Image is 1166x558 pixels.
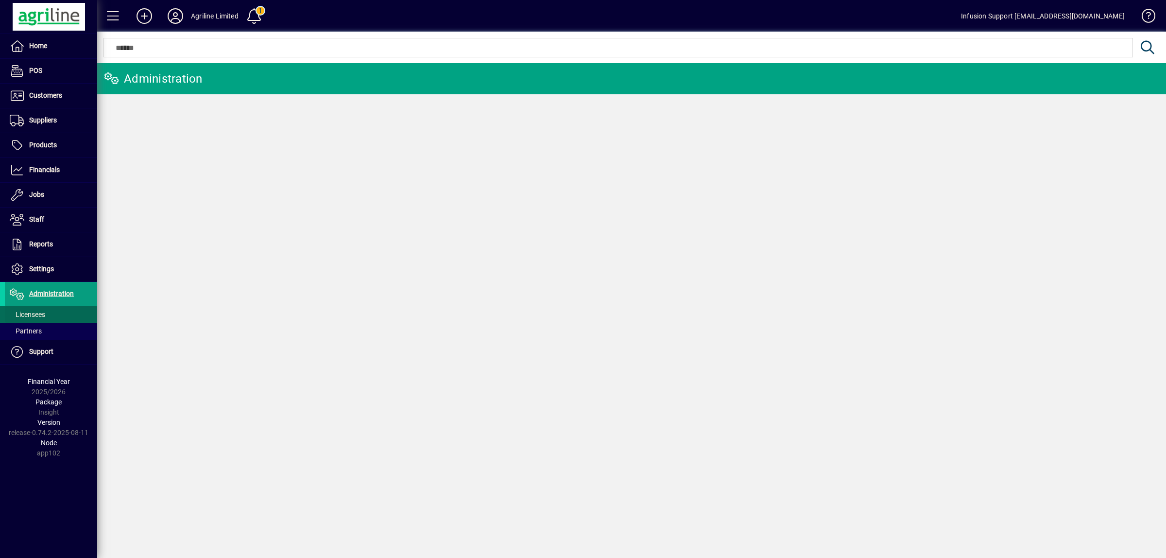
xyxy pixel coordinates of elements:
span: Administration [29,290,74,297]
a: Jobs [5,183,97,207]
div: Infusion Support [EMAIL_ADDRESS][DOMAIN_NAME] [961,8,1125,24]
a: Customers [5,84,97,108]
button: Profile [160,7,191,25]
button: Add [129,7,160,25]
a: Settings [5,257,97,281]
span: Suppliers [29,116,57,124]
span: Home [29,42,47,50]
span: Version [37,418,60,426]
span: Staff [29,215,44,223]
span: Licensees [10,311,45,318]
a: Partners [5,323,97,339]
a: Financials [5,158,97,182]
span: Products [29,141,57,149]
div: Administration [104,71,203,87]
span: Reports [29,240,53,248]
a: Products [5,133,97,157]
span: Jobs [29,191,44,198]
span: Financials [29,166,60,174]
span: Settings [29,265,54,273]
span: Node [41,439,57,447]
a: POS [5,59,97,83]
a: Licensees [5,306,97,323]
span: Financial Year [28,378,70,385]
a: Staff [5,208,97,232]
a: Suppliers [5,108,97,133]
span: Package [35,398,62,406]
span: Customers [29,91,62,99]
a: Home [5,34,97,58]
div: Agriline Limited [191,8,239,24]
a: Knowledge Base [1134,2,1154,34]
span: Support [29,348,53,355]
a: Reports [5,232,97,257]
span: Partners [10,327,42,335]
a: Support [5,340,97,364]
span: POS [29,67,42,74]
